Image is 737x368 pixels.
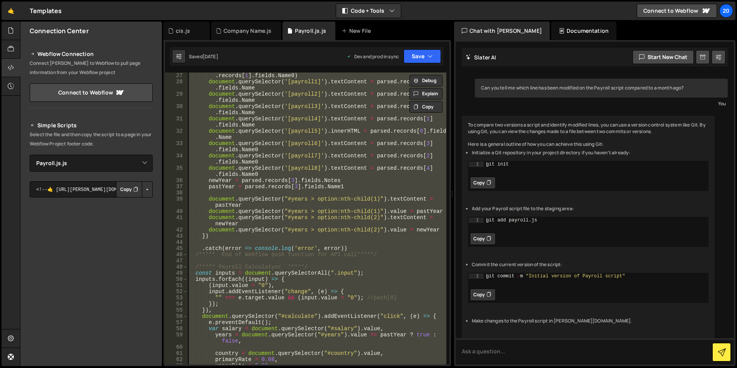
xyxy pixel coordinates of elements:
div: Company Name.js [224,27,271,35]
div: Saved [189,53,218,60]
div: 56 [165,313,188,319]
button: Copy [409,101,443,113]
div: 31 [165,116,188,128]
div: 28 [165,79,188,91]
button: Copy [116,181,142,198]
button: Start new chat [633,50,694,64]
div: 43 [165,233,188,239]
li: Add your Payroll script file to the staging area: [472,206,708,212]
div: 60 [165,344,188,350]
div: 1 [469,162,484,167]
li: Make changes to the Payroll script in [PERSON_NAME][DOMAIN_NAME]. [472,318,708,324]
button: Copy [470,289,496,301]
a: Connect to Webflow [30,83,153,102]
div: New File [342,27,374,35]
button: Save [404,49,441,63]
div: Can you tell me which line has been modified on the Payroll script compared to a month ago? [475,79,728,98]
div: 61 [165,350,188,356]
div: 30 [165,103,188,116]
button: Code + Tools [336,4,401,18]
iframe: YouTube video player [30,285,153,354]
a: Connect to Webflow [637,4,717,18]
div: 53 [165,295,188,301]
div: [DATE] [203,53,218,60]
li: Add and commit the modified version of the script: [472,337,708,344]
div: 36 [165,177,188,184]
div: 38 [165,190,188,196]
h2: Webflow Connection [30,49,153,59]
div: 1 [469,218,484,223]
textarea: <!--🤙 [URL][PERSON_NAME][DOMAIN_NAME]> <script>document.addEventListener("DOMContentLoaded", func... [30,181,153,198]
p: Connect [PERSON_NAME] to Webflow to pull page information from your Webflow project [30,59,153,77]
div: 34 [165,153,188,165]
div: 42 [165,227,188,233]
a: 🤙 [2,2,20,20]
div: Payroll.js.js [295,27,326,35]
div: 37 [165,184,188,190]
div: You [477,100,726,108]
div: 50 [165,276,188,282]
div: cis.js [176,27,190,35]
div: 33 [165,140,188,153]
h2: Simple Scripts [30,121,153,130]
div: 35 [165,165,188,177]
div: Templates [30,6,62,15]
h2: Connection Center [30,27,89,35]
iframe: YouTube video player [30,210,153,280]
div: 29 [165,91,188,103]
div: 55 [165,307,188,313]
div: 58 [165,326,188,332]
div: Dev and prod in sync [347,53,399,60]
div: Chat with [PERSON_NAME] [454,22,550,40]
div: Documentation [551,22,616,40]
div: 44 [165,239,188,245]
p: Select the file and then copy the script to a page in your Webflow Project footer code. [30,130,153,149]
li: Initialize a Git repository in your project directory if you haven't already: [472,150,708,156]
button: Explain [409,88,443,100]
div: 1 [469,273,484,279]
button: Copy [470,233,496,245]
button: Copy [470,177,496,189]
div: 49 [165,270,188,276]
div: 51 [165,282,188,289]
a: 20 [719,4,733,18]
div: 47 [165,258,188,264]
div: 62 [165,356,188,363]
div: 59 [165,332,188,344]
div: 40 [165,208,188,214]
div: 48 [165,264,188,270]
div: 27 [165,73,188,79]
div: 45 [165,245,188,252]
div: 41 [165,214,188,227]
div: 39 [165,196,188,208]
div: 46 [165,252,188,258]
div: 32 [165,128,188,140]
div: Button group with nested dropdown [116,181,153,198]
li: Commit the current version of the script: [472,262,708,268]
div: 57 [165,319,188,326]
div: 52 [165,289,188,295]
div: 54 [165,301,188,307]
button: Debug [409,75,443,86]
h2: Slater AI [466,54,496,61]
